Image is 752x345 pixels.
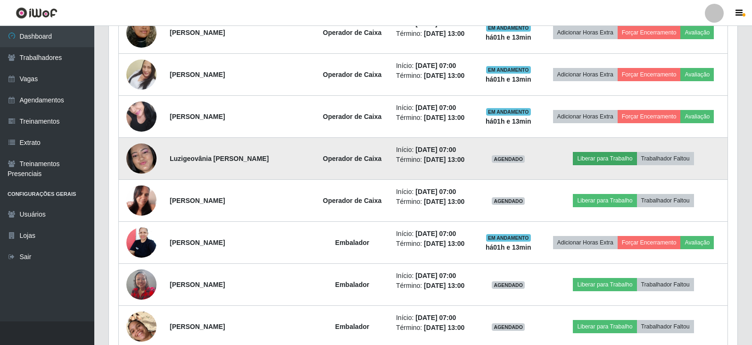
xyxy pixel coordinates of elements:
time: [DATE] 13:00 [424,240,464,247]
button: Adicionar Horas Extra [553,110,618,123]
time: [DATE] 13:00 [424,156,464,163]
time: [DATE] 13:00 [424,114,464,121]
button: Avaliação [680,68,714,81]
strong: Embalador [335,281,369,288]
strong: há 01 h e 13 min [486,76,531,83]
span: EM ANDAMENTO [486,66,531,74]
li: Início: [396,187,472,197]
strong: [PERSON_NAME] [170,281,225,288]
strong: Operador de Caixa [323,71,382,78]
time: [DATE] 13:00 [424,282,464,289]
img: 1724357310463.jpeg [126,6,157,59]
li: Início: [396,313,472,323]
strong: [PERSON_NAME] [170,197,225,204]
strong: [PERSON_NAME] [170,113,225,120]
img: 1742563763298.jpeg [126,48,157,101]
li: Término: [396,281,472,291]
li: Término: [396,239,472,249]
li: Término: [396,323,472,333]
span: AGENDADO [492,197,525,205]
time: [DATE] 07:00 [415,188,456,195]
strong: [PERSON_NAME] [170,323,225,330]
strong: há 01 h e 13 min [486,244,531,251]
time: [DATE] 07:00 [415,62,456,69]
button: Adicionar Horas Extra [553,68,618,81]
time: [DATE] 13:00 [424,30,464,37]
strong: Operador de Caixa [323,155,382,162]
time: [DATE] 07:00 [415,146,456,153]
span: AGENDADO [492,281,525,289]
button: Forçar Encerramento [618,26,681,39]
span: EM ANDAMENTO [486,234,531,242]
button: Liberar para Trabalho [573,320,636,333]
span: EM ANDAMENTO [486,108,531,116]
li: Início: [396,145,472,155]
time: [DATE] 13:00 [424,324,464,331]
li: Início: [396,271,472,281]
time: [DATE] 13:00 [424,72,464,79]
img: 1749323828428.jpeg [126,180,157,220]
li: Término: [396,113,472,123]
button: Adicionar Horas Extra [553,236,618,249]
button: Avaliação [680,26,714,39]
strong: Operador de Caixa [323,113,382,120]
button: Liberar para Trabalho [573,278,636,291]
img: 1754052422594.jpeg [126,264,157,304]
strong: há 01 h e 13 min [486,34,531,41]
li: Término: [396,197,472,207]
button: Forçar Encerramento [618,236,681,249]
strong: há 01 h e 13 min [486,118,531,125]
button: Liberar para Trabalho [573,152,636,165]
button: Trabalhador Faltou [637,278,694,291]
img: 1735522558460.jpeg [126,126,157,192]
img: 1746197830896.jpeg [126,96,157,136]
button: Forçar Encerramento [618,68,681,81]
li: Término: [396,71,472,81]
strong: [PERSON_NAME] [170,71,225,78]
li: Término: [396,155,472,165]
button: Trabalhador Faltou [637,320,694,333]
button: Liberar para Trabalho [573,194,636,207]
li: Início: [396,61,472,71]
strong: Embalador [335,239,369,246]
button: Trabalhador Faltou [637,152,694,165]
button: Forçar Encerramento [618,110,681,123]
strong: Operador de Caixa [323,29,382,36]
span: AGENDADO [492,155,525,163]
time: [DATE] 07:00 [415,230,456,237]
strong: Operador de Caixa [323,197,382,204]
img: 1705883176470.jpeg [126,222,157,262]
li: Término: [396,29,472,39]
li: Início: [396,103,472,113]
button: Avaliação [680,110,714,123]
img: CoreUI Logo [16,7,58,19]
li: Início: [396,229,472,239]
strong: Luzigeovânia [PERSON_NAME] [170,155,269,162]
button: Avaliação [680,236,714,249]
time: [DATE] 13:00 [424,198,464,205]
span: AGENDADO [492,323,525,331]
time: [DATE] 07:00 [415,104,456,111]
strong: Embalador [335,323,369,330]
button: Adicionar Horas Extra [553,26,618,39]
time: [DATE] 07:00 [415,314,456,321]
time: [DATE] 07:00 [415,272,456,279]
button: Trabalhador Faltou [637,194,694,207]
span: EM ANDAMENTO [486,24,531,32]
strong: [PERSON_NAME] [170,29,225,36]
strong: [PERSON_NAME] [170,239,225,246]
